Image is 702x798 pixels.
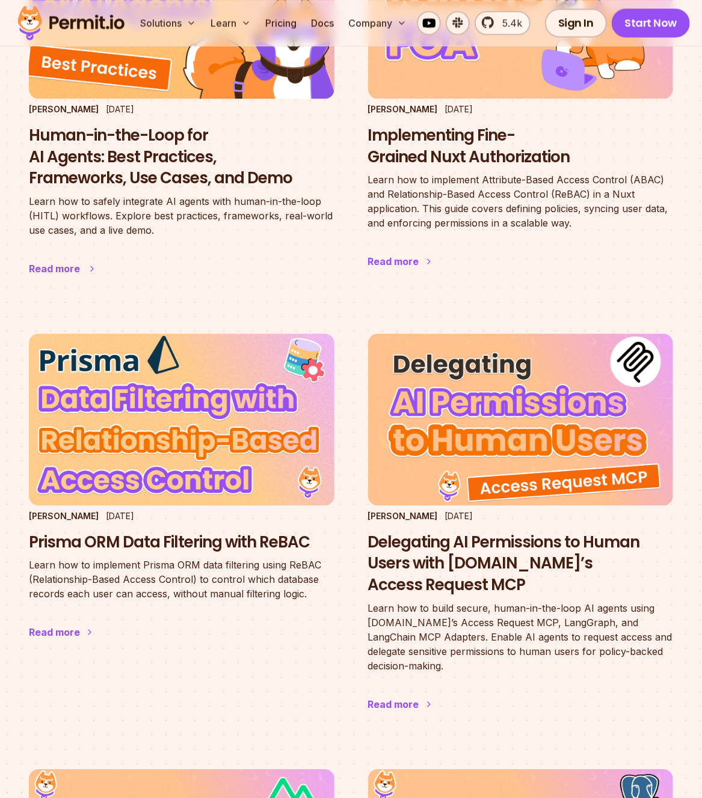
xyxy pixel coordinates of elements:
[106,104,134,114] time: [DATE]
[368,103,438,115] p: [PERSON_NAME]
[306,11,339,35] a: Docs
[135,11,201,35] button: Solutions
[368,172,674,230] p: Learn how to implement Attribute-Based Access Control (ABAC) and Relationship-Based Access Contro...
[545,8,607,37] a: Sign In
[260,11,301,35] a: Pricing
[12,2,130,43] img: Permit logo
[368,254,419,269] div: Read more
[368,334,674,505] img: Delegating AI Permissions to Human Users with Permit.io’s Access Request MCP
[29,558,334,601] p: Learn how to implement Prisma ORM data filtering using ReBAC (Relationship-Based Access Control) ...
[29,334,334,505] img: Prisma ORM Data Filtering with ReBAC
[29,532,334,553] h3: Prisma ORM Data Filtering with ReBAC
[368,334,674,736] a: Delegating AI Permissions to Human Users with Permit.io’s Access Request MCP[PERSON_NAME][DATE]De...
[29,125,334,189] h3: Human-in-the-Loop for AI Agents: Best Practices, Frameworks, Use Cases, and Demo
[445,511,473,521] time: [DATE]
[612,8,691,37] a: Start Now
[495,16,522,30] span: 5.4k
[368,601,674,673] p: Learn how to build secure, human-in-the-loop AI agents using [DOMAIN_NAME]’s Access Request MCP, ...
[29,625,80,639] div: Read more
[368,532,674,596] h3: Delegating AI Permissions to Human Users with [DOMAIN_NAME]’s Access Request MCP
[368,125,674,168] h3: Implementing Fine-Grained Nuxt Authorization
[106,511,134,521] time: [DATE]
[29,510,99,522] p: [PERSON_NAME]
[343,11,411,35] button: Company
[29,194,334,237] p: Learn how to safely integrate AI agents with human-in-the-loop (HITL) workflows. Explore best pra...
[445,104,473,114] time: [DATE]
[368,510,438,522] p: [PERSON_NAME]
[368,697,419,711] div: Read more
[475,11,531,35] a: 5.4k
[29,103,99,115] p: [PERSON_NAME]
[206,11,256,35] button: Learn
[29,334,334,663] a: Prisma ORM Data Filtering with ReBAC[PERSON_NAME][DATE]Prisma ORM Data Filtering with ReBACLearn ...
[29,261,80,276] div: Read more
